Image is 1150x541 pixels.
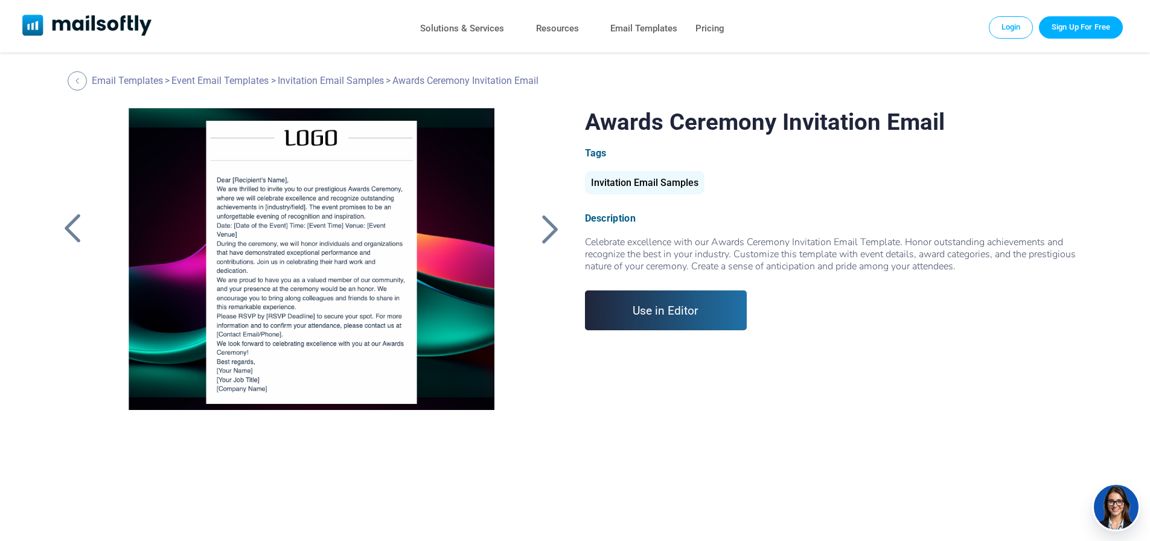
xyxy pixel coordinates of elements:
a: Solutions & Services [420,20,504,37]
a: Email Templates [610,20,677,37]
a: Invitation Email Samples [585,182,704,187]
a: Invitation Email Samples [278,75,384,86]
div: Tags [585,147,1093,159]
a: Mailsoftly [22,14,152,38]
a: Pricing [695,20,724,37]
a: Resources [536,20,579,37]
a: Awards Ceremony Invitation Email [108,108,514,410]
div: Celebrate excellence with our Awards Ceremony Invitation Email Template. Honor outstanding achiev... [585,236,1093,272]
a: Back [535,213,566,245]
a: Use in Editor [585,290,747,330]
a: Trial [1039,16,1123,38]
a: Login [989,16,1033,38]
div: Invitation Email Samples [585,171,704,194]
h1: Awards Ceremony Invitation Email [585,108,1093,135]
div: Description [585,213,1093,224]
a: Email Templates [92,75,163,86]
a: Back [68,71,90,91]
a: Back [57,213,88,245]
a: Event Email Templates [171,75,269,86]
